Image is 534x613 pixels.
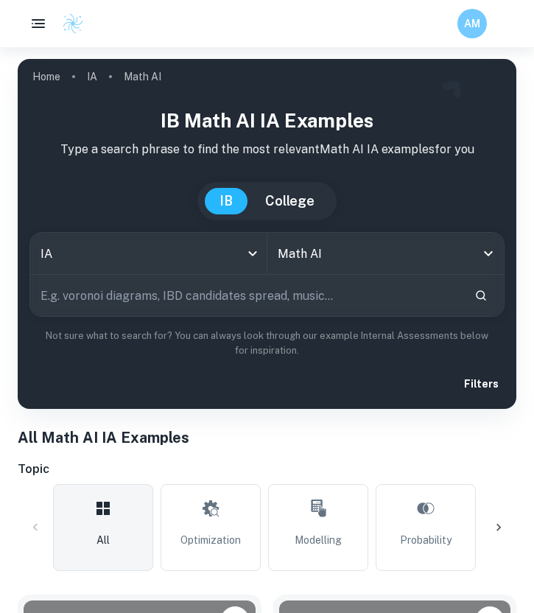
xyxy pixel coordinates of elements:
[96,532,110,548] span: All
[18,427,516,449] h1: All Math AI IA Examples
[457,9,487,38] button: AM
[30,233,267,274] div: IA
[18,460,516,478] h6: Topic
[87,66,97,87] a: IA
[295,532,342,548] span: Modelling
[62,13,84,35] img: Clastify logo
[29,106,505,135] h1: IB Math AI IA examples
[468,283,493,308] button: Search
[29,329,505,359] p: Not sure what to search for? You can always look through our example Internal Assessments below f...
[464,15,481,32] h6: AM
[124,69,161,85] p: Math AI
[205,188,247,214] button: IB
[53,13,84,35] a: Clastify logo
[400,532,452,548] span: Probability
[478,243,499,264] button: Open
[455,371,505,397] button: Filters
[180,532,241,548] span: Optimization
[18,59,516,409] img: profile cover
[29,141,505,158] p: Type a search phrase to find the most relevant Math AI IA examples for you
[32,66,60,87] a: Home
[250,188,329,214] button: College
[30,275,463,316] input: E.g. voronoi diagrams, IBD candidates spread, music...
